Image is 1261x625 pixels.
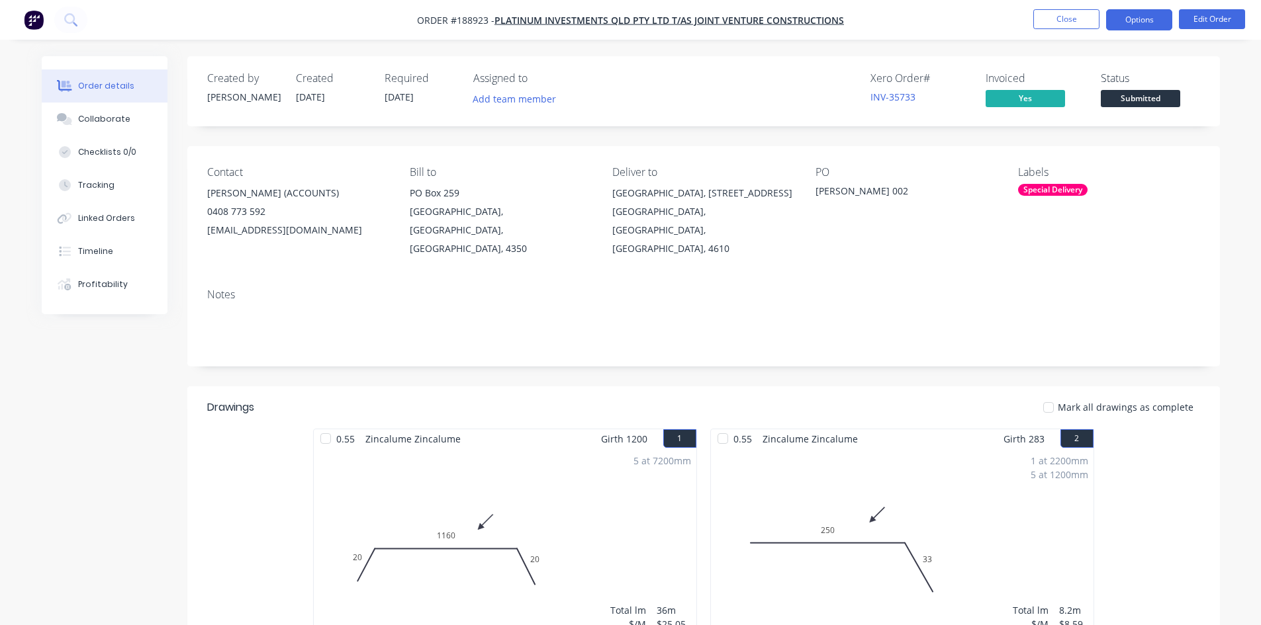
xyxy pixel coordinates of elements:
div: Drawings [207,399,254,415]
div: Deliver to [612,166,794,179]
button: 1 [663,429,696,448]
div: Notes [207,288,1200,301]
div: Labels [1018,166,1199,179]
div: Created by [207,72,280,85]
span: Zincalume Zincalume [757,429,863,448]
div: [PERSON_NAME] [207,90,280,104]
div: PO [816,166,997,179]
span: Submitted [1101,90,1180,106]
div: Linked Orders [78,212,135,224]
button: Linked Orders [42,202,167,235]
img: Factory [24,10,44,30]
button: Tracking [42,169,167,202]
button: Profitability [42,268,167,301]
div: Required [385,72,457,85]
span: [DATE] [385,91,414,103]
div: Bill to [410,166,591,179]
div: Tracking [78,179,115,191]
div: Profitability [78,278,128,290]
div: [PERSON_NAME] 002 [816,184,981,202]
div: 5 at 7200mm [633,454,691,468]
div: 0408 773 592 [207,202,389,221]
button: Close [1033,9,1099,29]
button: Timeline [42,235,167,268]
div: Assigned to [473,72,606,85]
div: [EMAIL_ADDRESS][DOMAIN_NAME] [207,221,389,239]
button: Order details [42,69,167,103]
div: [GEOGRAPHIC_DATA], [GEOGRAPHIC_DATA], [GEOGRAPHIC_DATA], 4610 [612,202,794,258]
a: Platinum Investments Qld Pty Ltd T/As Joint Venture Constructions [494,14,844,26]
div: [GEOGRAPHIC_DATA], [STREET_ADDRESS] [612,184,794,202]
span: Girth 283 [1004,429,1045,448]
div: 8.2m [1059,603,1088,617]
div: Total lm [610,603,646,617]
div: [GEOGRAPHIC_DATA], [STREET_ADDRESS][GEOGRAPHIC_DATA], [GEOGRAPHIC_DATA], [GEOGRAPHIC_DATA], 4610 [612,184,794,258]
span: Yes [986,90,1065,106]
button: Checklists 0/0 [42,136,167,169]
button: Options [1106,9,1172,30]
div: [PERSON_NAME] (ACCOUNTS) [207,184,389,202]
div: Contact [207,166,389,179]
div: PO Box 259[GEOGRAPHIC_DATA], [GEOGRAPHIC_DATA], [GEOGRAPHIC_DATA], 4350 [410,184,591,258]
span: Order #188923 - [417,14,494,26]
span: 0.55 [331,429,360,448]
button: Edit Order [1179,9,1245,29]
div: 5 at 1200mm [1031,468,1088,481]
div: Invoiced [986,72,1085,85]
span: Zincalume Zincalume [360,429,466,448]
button: Submitted [1101,90,1180,110]
div: Order details [78,80,134,92]
div: PO Box 259 [410,184,591,202]
div: Special Delivery [1018,184,1088,196]
div: Checklists 0/0 [78,146,136,158]
span: Mark all drawings as complete [1058,400,1193,414]
div: Created [296,72,369,85]
div: Collaborate [78,113,130,125]
a: INV-35733 [870,91,915,103]
div: Timeline [78,245,113,257]
span: 0.55 [728,429,757,448]
div: [PERSON_NAME] (ACCOUNTS)0408 773 592[EMAIL_ADDRESS][DOMAIN_NAME] [207,184,389,239]
button: 2 [1060,429,1094,448]
span: [DATE] [296,91,325,103]
div: [GEOGRAPHIC_DATA], [GEOGRAPHIC_DATA], [GEOGRAPHIC_DATA], 4350 [410,202,591,258]
div: Xero Order # [870,72,970,85]
div: Total lm [1013,603,1049,617]
div: Status [1101,72,1200,85]
span: Girth 1200 [601,429,647,448]
button: Collaborate [42,103,167,136]
button: Add team member [473,90,563,108]
div: 1 at 2200mm [1031,454,1088,468]
button: Add team member [465,90,563,108]
div: 36m [657,603,691,617]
